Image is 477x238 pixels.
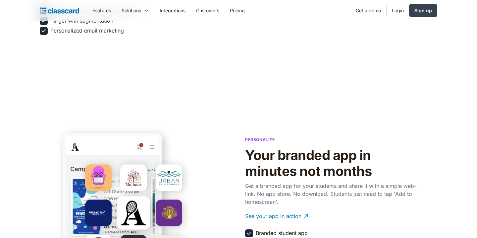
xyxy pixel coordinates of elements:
[245,207,417,225] a: See your app in action
[350,3,386,18] a: Get a demo
[409,4,437,17] a: Sign up
[116,3,154,18] div: Solutions
[245,147,417,179] h2: Your branded app in minutes not months
[122,7,141,14] div: Solutions
[191,3,225,18] a: Customers
[245,207,301,220] div: See your app in action
[40,6,79,15] a: Logo
[87,3,116,18] a: Features
[225,3,250,18] a: Pricing
[245,182,417,206] p: Get a branded app for your students and share it with a simple web-link. No app store. No downloa...
[245,136,275,143] p: Personalize
[387,3,409,18] a: Login
[256,229,308,237] div: Branded student app
[50,27,124,34] div: Personalized email marketing
[154,3,191,18] a: Integrations
[414,7,432,14] div: Sign up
